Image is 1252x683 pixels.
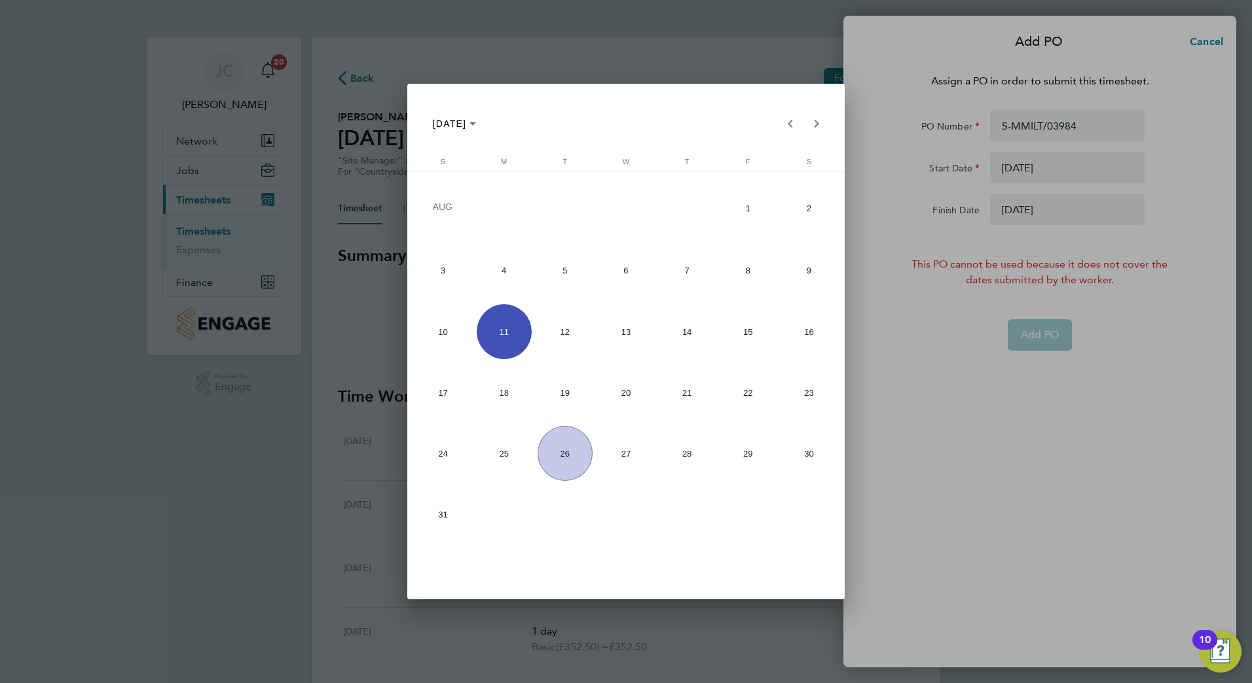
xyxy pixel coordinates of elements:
button: August 12, 2025 [534,302,595,362]
button: August 28, 2025 [657,423,718,484]
button: August 31, 2025 [413,484,473,545]
div: 10 [1199,640,1211,657]
button: August 17, 2025 [413,362,473,423]
button: August 14, 2025 [657,302,718,362]
span: 10 [416,304,471,359]
span: 16 [782,304,837,359]
span: 21 [659,365,714,420]
button: Previous month [777,111,803,137]
button: August 1, 2025 [718,176,779,240]
span: 5 [538,243,593,298]
button: August 23, 2025 [779,362,839,423]
span: 30 [782,426,837,481]
span: 6 [598,243,654,298]
button: August 29, 2025 [718,423,779,484]
span: 17 [416,365,471,420]
button: August 10, 2025 [413,302,473,362]
span: 8 [720,243,775,298]
span: W [623,158,629,166]
span: 4 [477,243,532,298]
button: August 18, 2025 [473,362,534,423]
button: August 4, 2025 [473,240,534,301]
span: 11 [477,304,532,359]
span: 3 [416,243,471,298]
button: August 2, 2025 [779,176,839,240]
span: 14 [659,304,714,359]
span: 7 [659,243,714,298]
button: Choose month and year [428,112,482,135]
button: August 11, 2025 [473,302,534,362]
span: 12 [538,304,593,359]
button: August 25, 2025 [473,423,534,484]
button: August 22, 2025 [718,362,779,423]
span: [DATE] [433,118,467,129]
button: August 3, 2025 [413,240,473,301]
span: 26 [538,426,593,481]
span: 15 [720,304,775,359]
button: August 16, 2025 [779,302,839,362]
span: 31 [416,487,471,542]
span: 24 [416,426,471,481]
span: 23 [782,365,837,420]
button: August 21, 2025 [657,362,718,423]
span: 19 [538,365,593,420]
button: August 6, 2025 [595,240,656,301]
span: 9 [782,243,837,298]
button: August 15, 2025 [718,302,779,362]
span: M [501,158,507,166]
span: S [441,158,445,166]
span: T [685,158,690,166]
button: August 27, 2025 [595,423,656,484]
span: 27 [598,426,654,481]
button: August 20, 2025 [595,362,656,423]
span: F [746,158,750,166]
span: 28 [659,426,714,481]
span: T [562,158,567,166]
span: 13 [598,304,654,359]
button: Next month [803,111,830,137]
span: 1 [720,179,775,237]
span: 20 [598,365,654,420]
button: August 24, 2025 [413,423,473,484]
button: August 13, 2025 [595,302,656,362]
span: 22 [720,365,775,420]
span: 18 [477,365,532,420]
button: August 19, 2025 [534,362,595,423]
button: August 7, 2025 [657,240,718,301]
button: Open Resource Center, 10 new notifications [1200,631,1242,673]
span: S [807,158,811,166]
button: August 30, 2025 [779,423,839,484]
span: 2 [782,179,837,237]
button: August 9, 2025 [779,240,839,301]
span: 29 [720,426,775,481]
button: August 8, 2025 [718,240,779,301]
button: August 5, 2025 [534,240,595,301]
td: AUG [413,176,718,240]
button: August 26, 2025 [534,423,595,484]
span: 25 [477,426,532,481]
